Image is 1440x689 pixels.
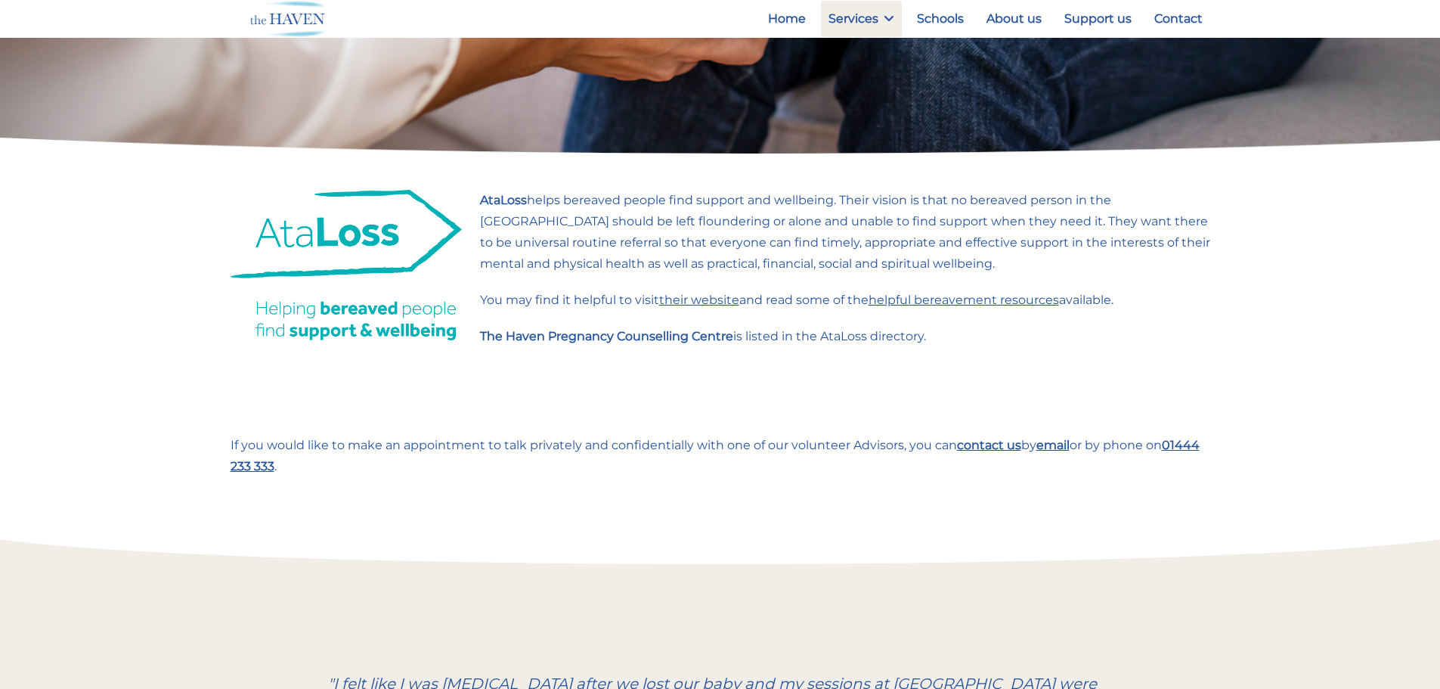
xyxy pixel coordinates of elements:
strong: AtaLoss [480,193,527,207]
p: If you would like to make an appointment to talk privately and confidentially with one of our vol... [231,435,1210,477]
strong: The Haven Pregnancy Counselling Centre [480,329,733,343]
p: is listed in the AtaLoss directory. [480,326,1210,347]
a: Support us [1057,1,1139,37]
img: Ataloss logo - Helping bereaved people find support and wellbeing [231,190,462,340]
a: 01444 233 333 [231,438,1200,473]
a: About us [979,1,1049,37]
a: Schools [909,1,971,37]
a: their website [659,293,739,307]
a: email [1036,438,1070,452]
p: helps bereaved people find support and wellbeing. Their vision is that no bereaved person in the ... [480,190,1210,275]
a: helpful bereavement resources [869,293,1059,307]
a: contact us [957,438,1021,452]
a: Home [760,1,813,37]
a: Services [821,1,902,37]
p: You may find it helpful to visit and read some of the available. [480,290,1210,311]
a: Contact [1147,1,1210,37]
